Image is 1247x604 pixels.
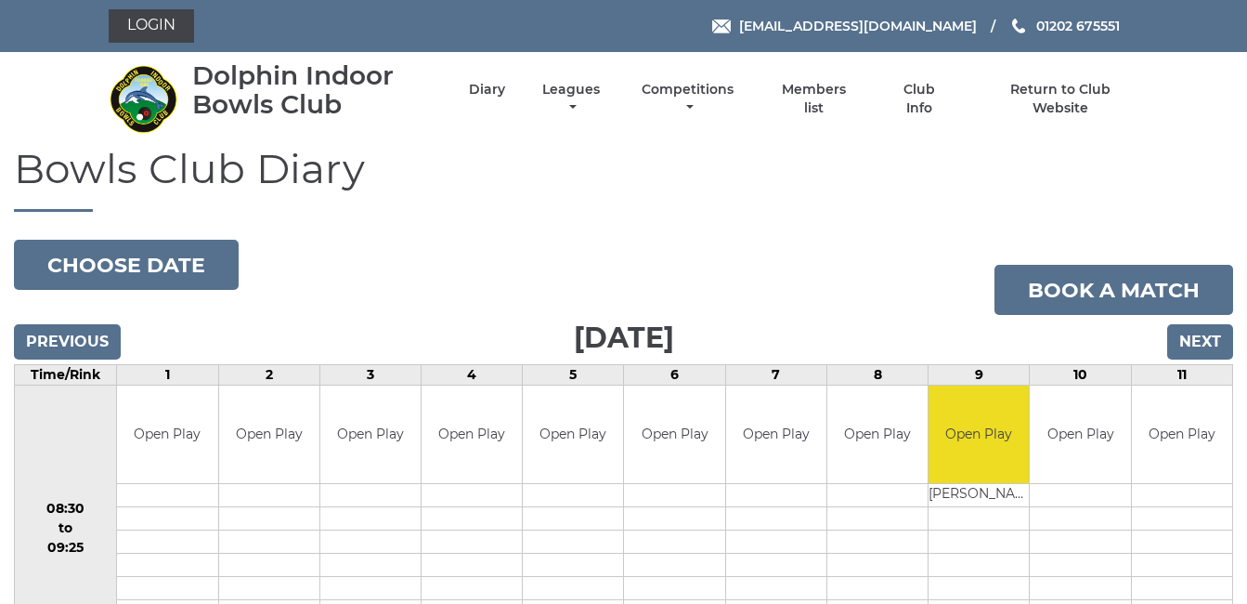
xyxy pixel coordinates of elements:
[14,146,1233,212] h1: Bowls Club Diary
[771,81,856,117] a: Members list
[827,386,928,483] td: Open Play
[109,64,178,134] img: Dolphin Indoor Bowls Club
[538,81,604,117] a: Leagues
[890,81,950,117] a: Club Info
[929,365,1030,386] td: 9
[994,265,1233,315] a: Book a match
[726,386,826,483] td: Open Play
[218,365,319,386] td: 2
[117,365,218,386] td: 1
[422,386,522,483] td: Open Play
[712,20,731,33] img: Email
[219,386,319,483] td: Open Play
[1009,16,1120,36] a: Phone us 01202 675551
[638,81,739,117] a: Competitions
[1012,19,1025,33] img: Phone us
[1132,386,1232,483] td: Open Play
[422,365,523,386] td: 4
[712,16,977,36] a: Email [EMAIL_ADDRESS][DOMAIN_NAME]
[14,324,121,360] input: Previous
[1167,324,1233,360] input: Next
[826,365,928,386] td: 8
[624,365,725,386] td: 6
[319,365,421,386] td: 3
[624,386,724,483] td: Open Play
[929,386,1029,483] td: Open Play
[1036,18,1120,34] span: 01202 675551
[1131,365,1232,386] td: 11
[320,386,421,483] td: Open Play
[469,81,505,98] a: Diary
[1030,386,1130,483] td: Open Play
[1030,365,1131,386] td: 10
[981,81,1138,117] a: Return to Club Website
[109,9,194,43] a: Login
[929,483,1029,506] td: [PERSON_NAME]
[739,18,977,34] span: [EMAIL_ADDRESS][DOMAIN_NAME]
[14,240,239,290] button: Choose date
[523,386,623,483] td: Open Play
[523,365,624,386] td: 5
[117,386,217,483] td: Open Play
[192,61,436,119] div: Dolphin Indoor Bowls Club
[15,365,117,386] td: Time/Rink
[725,365,826,386] td: 7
